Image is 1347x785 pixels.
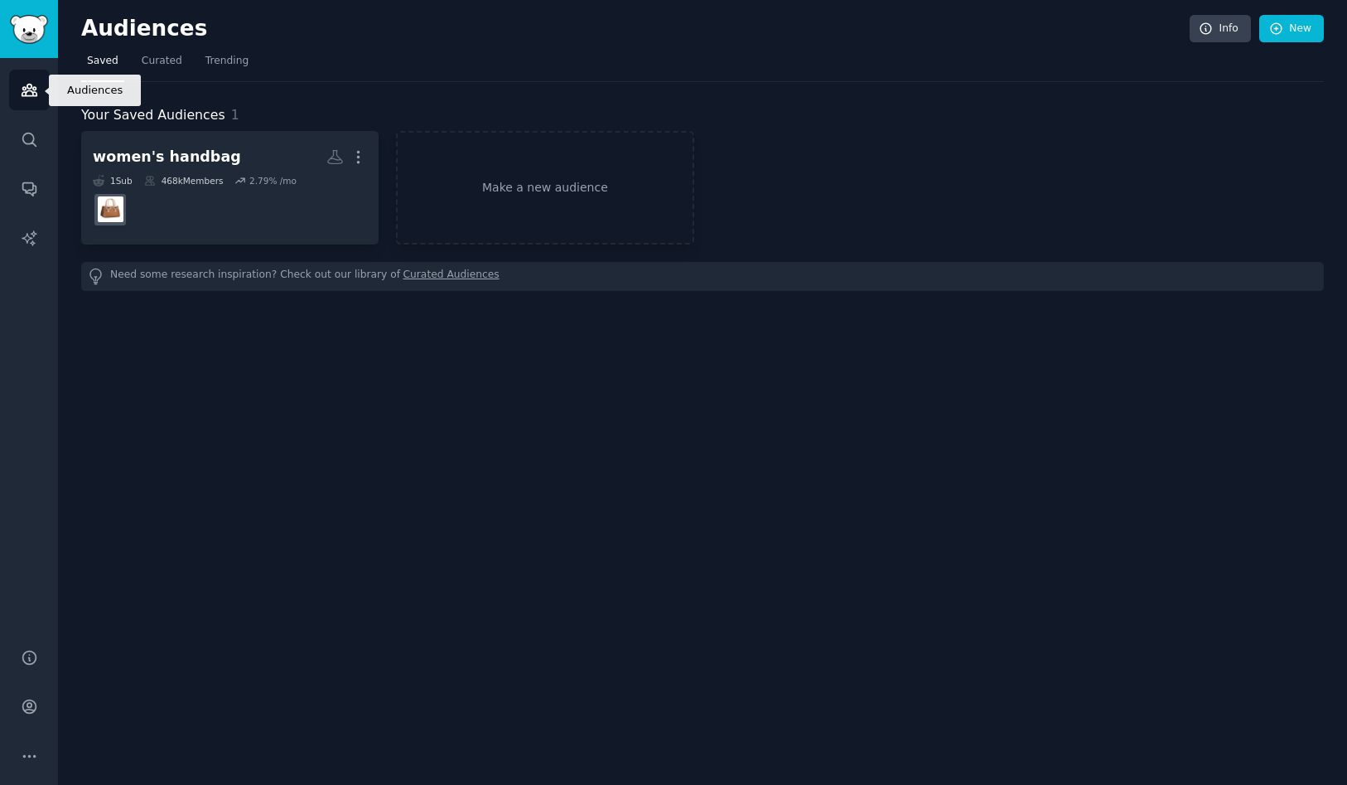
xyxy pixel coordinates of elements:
span: Saved [87,54,118,69]
h2: Audiences [81,16,1190,42]
a: Trending [200,48,254,82]
div: 2.79 % /mo [249,175,297,187]
div: Need some research inspiration? Check out our library of [81,262,1324,291]
div: 468k Members [144,175,224,187]
a: Saved [81,48,124,82]
a: Make a new audience [396,131,693,245]
span: Your Saved Audiences [81,105,225,126]
span: Trending [205,54,249,69]
a: Info [1190,15,1251,43]
a: Curated Audiences [403,268,500,285]
a: women's handbag1Sub468kMembers2.79% /mohandbags [81,131,379,245]
span: Curated [142,54,182,69]
a: Curated [136,48,188,82]
div: 1 Sub [93,175,133,187]
a: New [1259,15,1324,43]
img: handbags [98,196,123,222]
div: women's handbag [93,147,241,167]
img: GummySearch logo [10,15,48,44]
span: 1 [231,107,239,123]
